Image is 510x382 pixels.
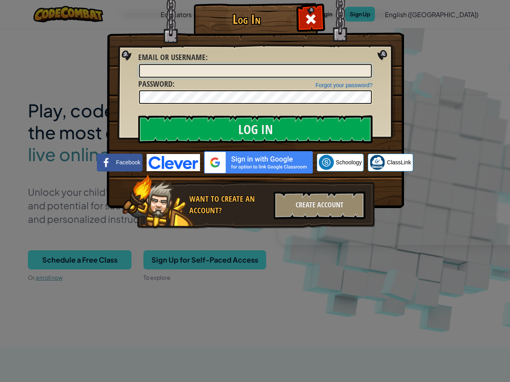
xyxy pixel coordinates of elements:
[274,191,365,219] div: Create Account
[387,158,411,166] span: ClassLink
[316,82,373,88] a: Forgot your password?
[336,158,362,166] span: Schoology
[138,115,373,143] input: Log In
[204,151,313,173] img: gplus_sso_button2.svg
[99,155,114,170] img: facebook_small.png
[196,12,297,26] h1: Log In
[138,78,173,89] span: Password
[138,78,175,90] label: :
[370,155,385,170] img: classlink-logo-small.png
[138,52,206,62] span: Email or Username
[147,154,200,171] img: clever-logo-blue.png
[116,158,140,166] span: Facebook
[319,155,334,170] img: schoology.png
[138,52,208,63] label: :
[189,193,269,216] div: Want to create an account?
